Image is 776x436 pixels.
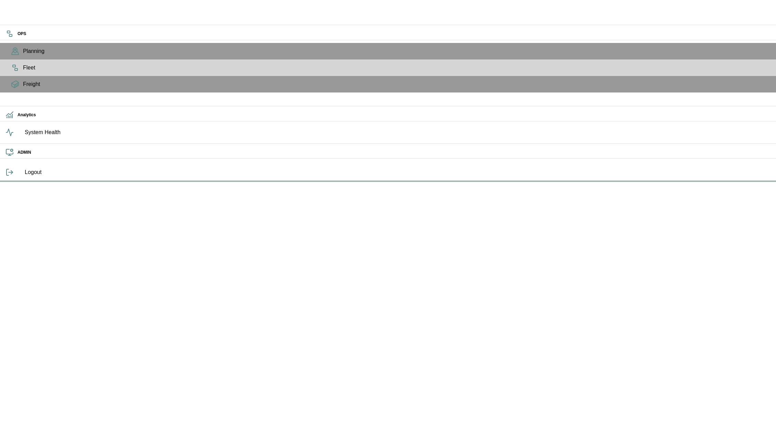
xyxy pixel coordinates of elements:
span: Fleet [23,64,771,72]
span: System Health [25,128,771,137]
h6: OPS [18,31,771,37]
span: Freight [23,80,771,88]
span: Logout [25,168,771,176]
h6: Analytics [18,112,771,118]
span: Planning [23,47,771,55]
h6: ADMIN [18,149,771,156]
